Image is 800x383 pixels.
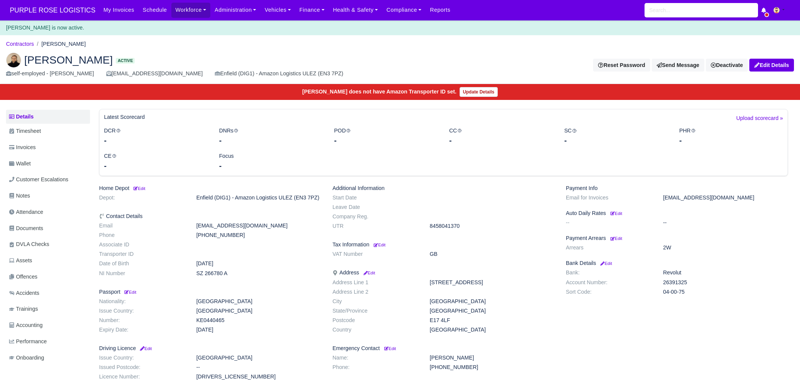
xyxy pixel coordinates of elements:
small: Edit [599,261,612,266]
div: - [449,135,553,146]
a: Edit [139,345,152,351]
dt: Date of Birth [93,260,191,267]
h6: Driving Licence [99,345,321,352]
a: Send Message [652,59,704,72]
span: Wallet [9,159,31,168]
dt: -- [560,220,657,226]
a: Edit [599,260,612,266]
h6: Home Depot [99,185,321,191]
a: Edit [609,235,622,241]
dt: Depot: [93,195,191,201]
dt: Email for Invoices [560,195,657,201]
dt: Account Number: [560,279,657,286]
a: Finance [295,3,329,17]
a: DVLA Checks [6,237,90,252]
a: Upload scorecard » [736,114,783,126]
h6: Address [332,269,555,276]
h6: Contact Details [99,213,321,220]
div: PHR [674,126,789,146]
dt: Bank: [560,269,657,276]
a: Schedule [138,3,171,17]
div: - [219,160,323,171]
dt: Postcode [327,317,424,324]
a: Onboarding [6,350,90,365]
dd: [GEOGRAPHIC_DATA] [191,298,327,305]
dd: [DATE] [191,327,327,333]
h6: Auto Daily Rates [566,210,788,216]
small: Edit [610,211,622,216]
dd: [GEOGRAPHIC_DATA] [191,308,327,314]
span: Attendance [9,208,43,216]
a: Vehicles [261,3,295,17]
dt: Phone [93,232,191,238]
dt: VAT Number [327,251,424,257]
dd: E17 4LF [424,317,560,324]
dt: Nationality: [93,298,191,305]
dd: Enfield (DIG1) - Amazon Logistics ULEZ (EN3 7PZ) [191,195,327,201]
div: DNRs [213,126,328,146]
dd: [PHONE_NUMBER] [424,364,560,371]
a: Attendance [6,205,90,220]
dd: 04-00-75 [657,289,794,295]
dd: [EMAIL_ADDRESS][DOMAIN_NAME] [191,223,327,229]
a: PURPLE ROSE LOGISTICS [6,3,99,18]
span: Timesheet [9,127,41,135]
dd: [GEOGRAPHIC_DATA] [424,308,560,314]
div: - [104,135,208,146]
dt: Sort Code: [560,289,657,295]
span: Documents [9,224,43,233]
dd: [GEOGRAPHIC_DATA] [424,298,560,305]
h6: Bank Details [566,260,788,266]
a: Edit [609,210,622,216]
a: Accounting [6,318,90,333]
dd: KE0440465 [191,317,327,324]
small: Edit [384,346,396,351]
span: Offences [9,272,37,281]
a: Edit [372,241,385,248]
span: Active [116,58,135,64]
a: Workforce [171,3,211,17]
dd: [PHONE_NUMBER] [191,232,327,238]
span: Onboarding [9,353,44,362]
a: Customer Escalations [6,172,90,187]
div: - [334,135,438,146]
a: Reports [426,3,455,17]
dd: [DRIVERS_LICENSE_NUMBER] [191,374,327,380]
small: Edit [139,346,152,351]
small: Edit [362,271,375,275]
span: Invoices [9,143,36,152]
small: Edit [123,290,136,294]
a: Deactivate [706,59,748,72]
dt: Start Date [327,195,424,201]
div: SC [559,126,674,146]
dd: -- [191,364,327,371]
div: - [104,160,208,171]
a: Edit Details [749,59,794,72]
dd: SZ 266780 A [191,270,327,277]
a: Timesheet [6,124,90,139]
a: Trainings [6,302,90,316]
a: Compliance [382,3,426,17]
a: My Invoices [99,3,138,17]
dt: Company Reg. [327,213,424,220]
span: Accidents [9,289,39,297]
h6: Passport [99,289,321,295]
a: Update Details [460,87,498,97]
div: CE [98,152,213,171]
dd: [GEOGRAPHIC_DATA] [424,327,560,333]
a: Invoices [6,140,90,155]
div: POD [328,126,443,146]
dd: [DATE] [191,260,327,267]
dt: Issue Country: [93,308,191,314]
dd: -- [657,220,794,226]
h6: Tax Information [332,241,555,248]
span: Performance [9,337,47,346]
h6: Latest Scorecard [104,114,145,120]
button: Reset Password [593,59,650,72]
dt: Licence Number: [93,374,191,380]
dt: Transporter ID [93,251,191,257]
a: Edit [362,269,375,276]
dd: Revolut [657,269,794,276]
a: Health & Safety [329,3,382,17]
